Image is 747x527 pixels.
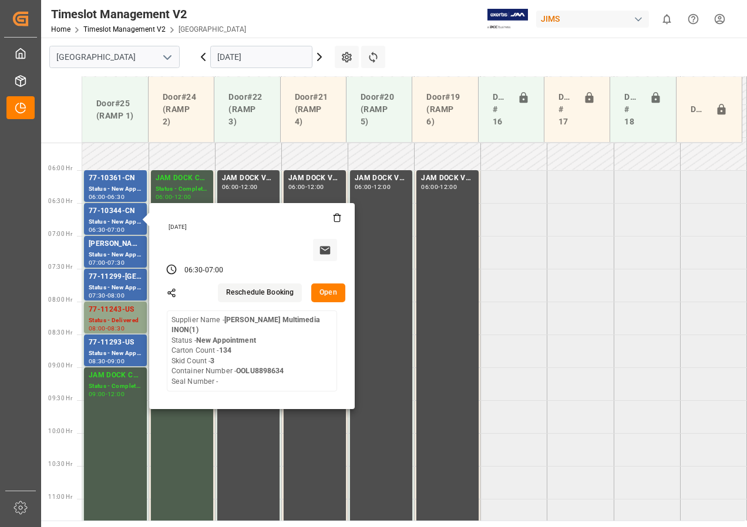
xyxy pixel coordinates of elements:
div: 07:00 [89,260,106,265]
b: [PERSON_NAME] Multimedia INON(1) [171,316,320,335]
div: 06:00 [288,184,305,190]
input: DD-MM-YYYY [210,46,312,68]
div: Status - Delivered [89,316,142,326]
div: 06:30 [89,227,106,232]
div: 12:00 [174,194,191,200]
div: Status - Completed [89,381,142,391]
b: 134 [219,346,231,354]
div: 07:30 [89,293,106,298]
div: JAM DOCK VOLUME CONTROL [222,173,275,184]
div: 06:00 [421,184,438,190]
div: - [106,194,107,200]
div: - [106,260,107,265]
div: 08:30 [107,326,124,331]
span: 07:30 Hr [48,263,72,270]
div: - [372,184,373,190]
div: JIMS [536,11,649,28]
div: Status - New Appointment [89,250,142,260]
b: 3 [210,357,214,365]
div: 77-11243-US [89,304,142,316]
div: - [438,184,440,190]
div: - [106,391,107,397]
div: 06:00 [156,194,173,200]
div: 12:00 [440,184,457,190]
button: JIMS [536,8,654,30]
span: 10:30 Hr [48,461,72,467]
div: 77-10361-CN [89,173,142,184]
span: 08:30 Hr [48,329,72,336]
div: 06:00 [222,184,239,190]
div: JAM DOCK VOLUME CONTROL [421,173,474,184]
div: JAM DOCK VOLUME CONTROL [355,173,408,184]
div: 06:30 [107,194,124,200]
span: 09:00 Hr [48,362,72,369]
div: Status - New Appointment [89,184,142,194]
span: 06:30 Hr [48,198,72,204]
div: - [239,184,241,190]
button: Help Center [680,6,706,32]
div: 77-10344-CN [89,205,142,217]
div: 06:00 [355,184,372,190]
div: 08:30 [89,359,106,364]
div: - [106,227,107,232]
b: New Appointment [196,336,256,344]
button: show 0 new notifications [654,6,680,32]
span: 10:00 Hr [48,428,72,434]
div: 06:30 [184,265,203,276]
div: - [106,326,107,331]
div: Door#22 (RAMP 3) [224,86,270,133]
div: 07:00 [107,227,124,232]
div: Status - Completed [156,184,208,194]
div: Status - New Appointment [89,217,142,227]
span: 06:00 Hr [48,165,72,171]
div: 12:00 [307,184,324,190]
div: Status - New Appointment [89,349,142,359]
span: 08:00 Hr [48,296,72,303]
div: 07:30 [107,260,124,265]
div: - [203,265,204,276]
div: Door#21 (RAMP 4) [290,86,337,133]
div: Status - New Appointment [89,283,142,293]
div: Doors # 16 [488,86,513,133]
div: JAM DOCK CONTROL [156,173,208,184]
div: Door#23 [686,99,711,121]
div: Supplier Name - Status - Carton Count - Skid Count - Container Number - Seal Number - [171,315,332,387]
div: Doors # 17 [554,86,578,133]
span: 09:30 Hr [48,395,72,401]
span: 07:00 Hr [48,231,72,237]
div: 08:00 [107,293,124,298]
div: Door#24 (RAMP 2) [158,86,204,133]
div: 77-11299-[GEOGRAPHIC_DATA] [89,271,142,283]
input: Type to search/select [49,46,180,68]
a: Timeslot Management V2 [83,25,166,33]
div: 09:00 [107,359,124,364]
div: [DATE] [164,223,342,231]
div: Door#20 (RAMP 5) [356,86,402,133]
div: Door#19 (RAMP 6) [422,86,468,133]
div: 06:00 [89,194,106,200]
div: - [305,184,307,190]
div: JAM DOCK CONTROL [89,370,142,381]
div: 12:00 [373,184,391,190]
img: Exertis%20JAM%20-%20Email%20Logo.jpg_1722504956.jpg [487,9,528,29]
a: Home [51,25,70,33]
button: Reschedule Booking [218,283,302,302]
div: JAM DOCK VOLUME CONTROL [288,173,341,184]
button: Open [311,283,345,302]
div: Door#25 (RAMP 1) [92,93,139,127]
div: - [106,359,107,364]
div: 07:00 [205,265,224,276]
div: Doors # 18 [620,86,644,133]
div: Timeslot Management V2 [51,5,246,23]
div: - [172,194,174,200]
div: 09:00 [89,391,106,397]
button: open menu [158,48,176,66]
span: 11:00 Hr [48,494,72,500]
div: 08:00 [89,326,106,331]
div: 77-11293-US [89,337,142,349]
b: OOLU8898634 [236,367,284,375]
div: [PERSON_NAME]/ [PERSON_NAME] [89,238,142,250]
div: - [106,293,107,298]
div: 12:00 [107,391,124,397]
div: 12:00 [241,184,258,190]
